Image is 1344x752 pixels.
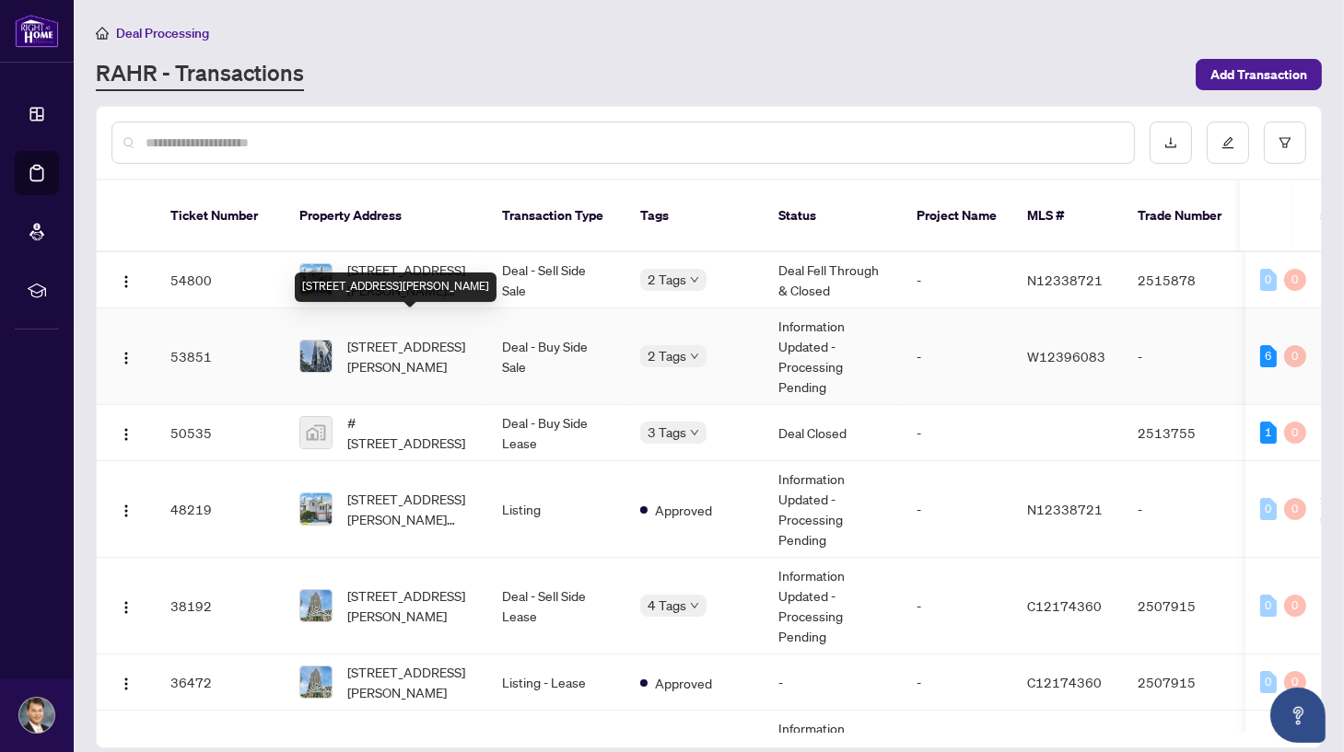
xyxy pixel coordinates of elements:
[1210,60,1307,89] span: Add Transaction
[690,275,699,284] span: down
[1150,121,1192,164] button: download
[156,308,285,405] td: 53851
[156,461,285,558] td: 48219
[300,264,332,295] img: thumbnail-img
[300,590,332,621] img: thumbnail-img
[487,308,625,405] td: Deal - Buy Side Sale
[1260,345,1277,367] div: 6
[902,180,1012,252] th: Project Name
[347,489,473,529] span: [STREET_ADDRESS][PERSON_NAME][PERSON_NAME]
[1123,405,1252,461] td: 2513755
[1260,498,1277,520] div: 0
[1196,59,1322,90] button: Add Transaction
[764,308,902,405] td: Information Updated - Processing Pending
[648,345,686,366] span: 2 Tags
[902,252,1012,308] td: -
[119,427,134,442] img: Logo
[1260,595,1277,617] div: 0
[156,405,285,461] td: 50535
[764,654,902,711] td: -
[625,180,764,252] th: Tags
[1164,136,1177,149] span: download
[487,461,625,558] td: Listing
[111,667,141,697] button: Logo
[487,252,625,308] td: Deal - Sell Side Sale
[1264,121,1306,164] button: filter
[119,677,134,691] img: Logo
[1123,180,1252,252] th: Trade Number
[1027,597,1102,614] span: C12174360
[1123,654,1252,711] td: 2507915
[648,269,686,290] span: 2 Tags
[285,180,487,252] th: Property Address
[1284,422,1306,444] div: 0
[1027,674,1102,690] span: C12174360
[1270,688,1326,743] button: Open asap
[1284,671,1306,693] div: 0
[764,180,902,252] th: Status
[655,500,712,520] span: Approved
[764,558,902,654] td: Information Updated - Processing Pending
[300,341,332,372] img: thumbnail-img
[119,274,134,289] img: Logo
[347,260,473,300] span: [STREET_ADDRESS][PERSON_NAME][PERSON_NAME]
[902,405,1012,461] td: -
[111,494,141,524] button: Logo
[111,341,141,371] button: Logo
[96,27,109,40] span: home
[902,654,1012,711] td: -
[15,14,59,48] img: logo
[119,503,134,518] img: Logo
[655,673,712,693] span: Approved
[119,351,134,365] img: Logo
[487,654,625,711] td: Listing - Lease
[111,418,141,447] button: Logo
[487,558,625,654] td: Deal - Sell Side Lease
[300,666,332,698] img: thumbnail-img
[1027,272,1103,288] span: N12338721
[156,558,285,654] td: 38192
[111,591,141,620] button: Logo
[764,252,902,308] td: Deal Fell Through & Closed
[648,595,686,616] span: 4 Tags
[764,405,902,461] td: Deal Closed
[487,180,625,252] th: Transaction Type
[690,428,699,437] span: down
[156,180,285,252] th: Ticket Number
[1027,501,1103,517] span: N12338721
[1012,180,1123,252] th: MLS #
[111,265,141,295] button: Logo
[347,336,473,376] span: [STREET_ADDRESS][PERSON_NAME]
[1284,498,1306,520] div: 0
[1279,136,1291,149] span: filter
[300,493,332,525] img: thumbnail-img
[96,58,304,91] a: RAHR - Transactions
[764,461,902,558] td: Information Updated - Processing Pending
[347,585,473,626] span: [STREET_ADDRESS][PERSON_NAME]
[1260,422,1277,444] div: 1
[902,308,1012,405] td: -
[902,461,1012,558] td: -
[487,405,625,461] td: Deal - Buy Side Lease
[1221,136,1234,149] span: edit
[1207,121,1249,164] button: edit
[119,600,134,615] img: Logo
[300,417,332,448] img: thumbnail-img
[1284,345,1306,367] div: 0
[347,662,473,702] span: [STREET_ADDRESS][PERSON_NAME]
[690,352,699,361] span: down
[648,422,686,443] span: 3 Tags
[156,252,285,308] td: 54800
[116,25,209,41] span: Deal Processing
[19,698,54,733] img: Profile Icon
[1123,252,1252,308] td: 2515878
[1123,558,1252,654] td: 2507915
[1027,348,1105,364] span: W12396083
[1123,308,1252,405] td: -
[1284,269,1306,291] div: 0
[1123,461,1252,558] td: -
[690,601,699,610] span: down
[1284,595,1306,617] div: 0
[347,412,473,453] span: #[STREET_ADDRESS]
[295,272,497,302] div: [STREET_ADDRESS][PERSON_NAME]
